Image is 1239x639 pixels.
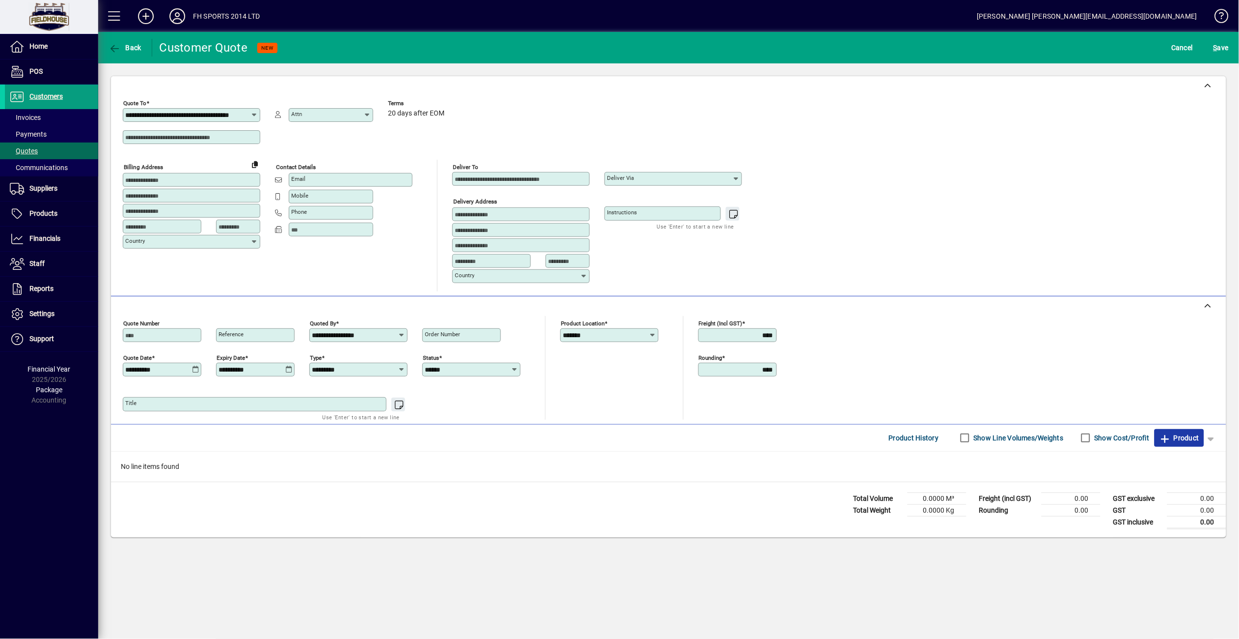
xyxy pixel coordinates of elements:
div: [PERSON_NAME] [PERSON_NAME][EMAIL_ADDRESS][DOMAIN_NAME] [977,8,1197,24]
button: Save [1211,39,1231,57]
button: Profile [162,7,193,25]
div: Customer Quote [160,40,248,56]
mat-label: Country [455,272,474,279]
span: Cancel [1172,40,1193,56]
a: Financials [5,227,98,251]
mat-label: Country [125,237,145,244]
a: Support [5,327,98,351]
span: Product History [889,430,939,446]
span: ave [1213,40,1229,56]
td: 0.00 [1042,504,1101,516]
mat-label: Phone [291,208,307,215]
a: Payments [5,126,98,143]
span: NEW [261,45,274,51]
button: Cancel [1169,39,1196,57]
span: Financial Year [28,365,71,373]
button: Copy to Delivery address [247,156,263,172]
span: Staff [29,260,45,267]
td: 0.0000 M³ [908,493,966,504]
span: Home [29,42,48,50]
a: Knowledge Base [1207,2,1227,34]
mat-label: Freight (incl GST) [699,319,743,326]
div: FH SPORTS 2014 LTD [193,8,260,24]
span: Payments [10,130,47,138]
mat-label: Title [125,400,137,407]
label: Show Line Volumes/Weights [972,433,1064,443]
td: GST [1108,504,1167,516]
mat-label: Quote date [123,354,152,361]
mat-label: Reference [219,331,244,338]
a: Home [5,34,98,59]
mat-label: Type [310,354,322,361]
button: Product History [885,429,943,447]
span: Terms [388,100,447,107]
mat-label: Order number [425,331,460,338]
span: Suppliers [29,184,57,192]
span: Product [1159,430,1199,446]
span: Quotes [10,147,38,155]
span: Support [29,335,54,343]
span: Package [36,386,62,394]
td: 0.00 [1167,516,1226,528]
td: 0.00 [1042,493,1101,504]
a: Communications [5,159,98,176]
td: Total Weight [849,504,908,516]
mat-label: Quote To [123,100,146,107]
span: Communications [10,164,68,172]
div: No line items found [111,452,1226,482]
a: Settings [5,302,98,326]
mat-label: Instructions [607,209,637,216]
span: Back [109,44,141,52]
app-page-header-button: Back [98,39,152,57]
td: Rounding [974,504,1042,516]
span: Financials [29,234,60,242]
span: Products [29,209,57,217]
td: 0.00 [1167,493,1226,504]
td: GST inclusive [1108,516,1167,528]
mat-label: Quote number [123,319,160,326]
a: POS [5,59,98,84]
td: 0.0000 Kg [908,504,966,516]
mat-label: Status [423,354,439,361]
span: 20 days after EOM [388,110,444,117]
a: Staff [5,252,98,276]
span: Customers [29,92,63,100]
mat-label: Attn [291,111,302,117]
mat-hint: Use 'Enter' to start a new line [323,411,400,423]
span: Reports [29,285,54,292]
a: Invoices [5,109,98,126]
button: Product [1155,429,1204,447]
mat-label: Deliver via [607,174,634,181]
button: Add [130,7,162,25]
span: Settings [29,310,55,318]
mat-label: Mobile [291,192,308,199]
a: Suppliers [5,176,98,201]
a: Products [5,202,98,226]
mat-label: Quoted by [310,319,336,326]
a: Quotes [5,143,98,159]
td: Freight (incl GST) [974,493,1042,504]
mat-hint: Use 'Enter' to start a new line [657,221,734,232]
span: Invoices [10,114,41,121]
a: Reports [5,277,98,301]
button: Back [106,39,144,57]
mat-label: Product location [561,319,605,326]
label: Show Cost/Profit [1093,433,1150,443]
mat-label: Rounding [699,354,722,361]
span: S [1213,44,1217,52]
mat-label: Expiry date [217,354,245,361]
span: POS [29,67,43,75]
td: 0.00 [1167,504,1226,516]
td: GST exclusive [1108,493,1167,504]
td: Total Volume [849,493,908,504]
mat-label: Deliver To [453,164,478,171]
mat-label: Email [291,175,305,182]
